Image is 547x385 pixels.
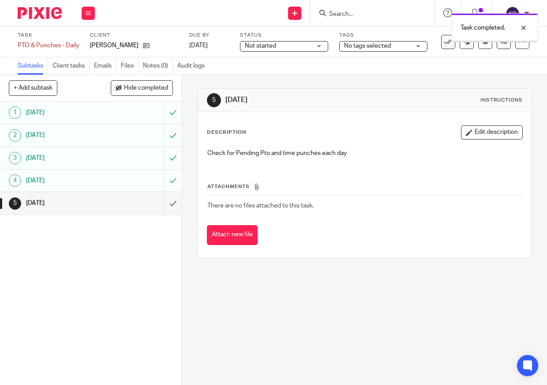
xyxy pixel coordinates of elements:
span: [DATE] [189,42,208,49]
button: Edit description [461,125,523,140]
label: Due by [189,32,229,39]
button: Attach new file [207,225,258,245]
a: Notes (0) [143,57,173,75]
h1: [DATE] [26,151,112,165]
div: 5 [207,93,221,107]
label: Task [18,32,79,39]
h1: [DATE] [26,196,112,210]
span: No tags selected [344,43,391,49]
span: Attachments [207,184,250,189]
h1: [DATE] [26,106,112,119]
div: PTO &amp; Punches - Daily [18,41,79,50]
label: Client [90,32,178,39]
a: Subtasks [18,57,48,75]
a: Emails [94,57,116,75]
img: svg%3E [506,6,520,20]
a: Files [121,57,139,75]
span: Not started [245,43,276,49]
p: Description [207,129,246,136]
div: 5 [9,197,21,210]
button: + Add subtask [9,80,57,95]
span: Hide completed [124,85,168,92]
div: PTO & Punches - Daily [18,41,79,50]
div: 2 [9,129,21,142]
div: 1 [9,106,21,119]
div: 3 [9,152,21,164]
a: Client tasks [52,57,90,75]
h1: [DATE] [26,128,112,142]
p: Task completed. [461,23,505,32]
h1: [DATE] [225,95,383,105]
div: 4 [9,174,21,187]
p: [PERSON_NAME] [90,41,139,50]
p: Check for Pending Pto and time punches each day [207,149,522,158]
img: Pixie [18,7,62,19]
button: Hide completed [111,80,173,95]
h1: [DATE] [26,174,112,187]
a: Audit logs [177,57,209,75]
label: Status [240,32,328,39]
div: Instructions [480,97,523,104]
span: There are no files attached to this task. [207,203,314,209]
